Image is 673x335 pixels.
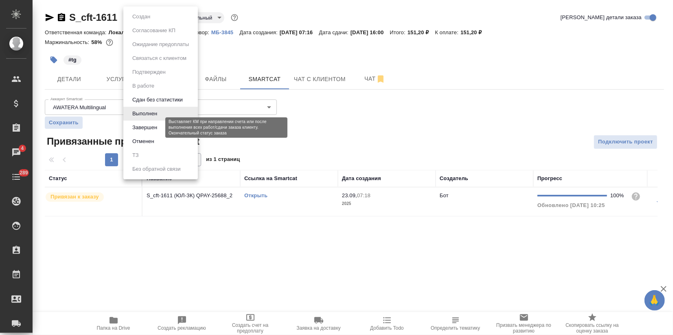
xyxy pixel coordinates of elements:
[130,68,168,77] button: Подтвержден
[130,40,191,49] button: Ожидание предоплаты
[130,165,183,174] button: Без обратной связи
[130,12,153,21] button: Создан
[130,26,178,35] button: Согласование КП
[130,109,160,118] button: Выполнен
[130,123,160,132] button: Завершен
[130,82,157,90] button: В работе
[130,151,141,160] button: ТЗ
[130,95,185,104] button: Сдан без статистики
[130,54,189,63] button: Связаться с клиентом
[130,137,157,146] button: Отменен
